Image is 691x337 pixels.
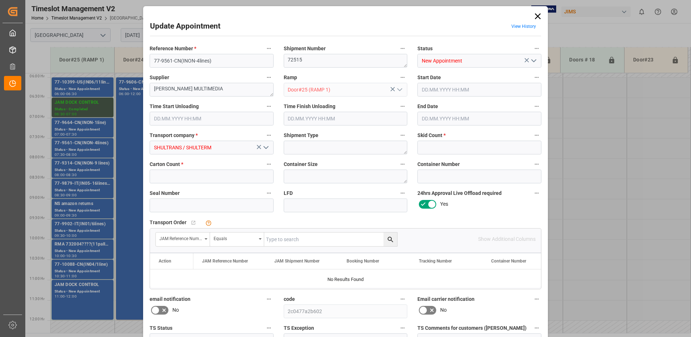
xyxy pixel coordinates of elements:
span: LFD [284,189,293,197]
button: Transport company * [264,131,274,140]
h2: Update Appointment [150,21,220,32]
div: Equals [214,234,256,242]
span: Booking Number [347,259,379,264]
button: Carton Count * [264,159,274,169]
button: Shipment Type [398,131,407,140]
button: Shipment Number [398,44,407,53]
button: Container Size [398,159,407,169]
span: Time Start Unloading [150,103,199,110]
span: Status [417,45,433,52]
span: Shipment Number [284,45,326,52]
span: No [440,306,447,314]
button: Skid Count * [532,131,541,140]
button: Seal Number [264,188,274,198]
button: Time Start Unloading [264,102,274,111]
button: code [398,294,407,304]
span: Reference Number [150,45,196,52]
input: Type to search/select [417,54,541,68]
input: DD.MM.YYYY HH:MM [417,112,541,125]
span: Carton Count [150,161,183,168]
button: Start Date [532,73,541,82]
textarea: 72515 [284,54,408,68]
span: Yes [440,200,448,208]
button: Container Number [532,159,541,169]
span: Supplier [150,74,169,81]
span: Ramp [284,74,297,81]
span: TS Comments for customers ([PERSON_NAME]) [417,324,527,332]
input: Type to search/select [284,83,408,97]
span: 24hrs Approval Live Offload required [417,189,502,197]
input: Type to search [264,233,397,246]
button: 24hrs Approval Live Offload required [532,188,541,198]
button: Reference Number * [264,44,274,53]
button: email notification [264,294,274,304]
input: DD.MM.YYYY HH:MM [284,112,408,125]
button: TS Exception [398,323,407,333]
span: TS Exception [284,324,314,332]
button: Email carrier notification [532,294,541,304]
button: open menu [156,233,210,246]
button: End Date [532,102,541,111]
span: Container Size [284,161,318,168]
a: View History [511,24,536,29]
span: JAM Reference Number [202,259,248,264]
input: DD.MM.YYYY HH:MM [417,83,541,97]
span: Seal Number [150,189,180,197]
div: Action [159,259,171,264]
button: Ramp [398,73,407,82]
input: DD.MM.YYYY HH:MM [150,112,274,125]
span: JAM Shipment Number [274,259,319,264]
span: Skid Count [417,132,446,139]
span: Start Date [417,74,441,81]
button: open menu [210,233,264,246]
button: TS Status [264,323,274,333]
button: Status [532,44,541,53]
div: JAM Reference Number [159,234,202,242]
button: open menu [260,142,271,153]
span: Time Finish Unloading [284,103,335,110]
span: Container Number [417,161,460,168]
button: open menu [528,55,538,67]
span: Email carrier notification [417,295,475,303]
span: Shipment Type [284,132,318,139]
button: Supplier [264,73,274,82]
button: search button [383,233,397,246]
span: Transport company [150,132,198,139]
span: TS Status [150,324,172,332]
button: Time Finish Unloading [398,102,407,111]
span: code [284,295,295,303]
span: Container Number [491,259,526,264]
span: Tracking Number [419,259,452,264]
span: email notification [150,295,190,303]
button: TS Comments for customers ([PERSON_NAME]) [532,323,541,333]
button: open menu [394,84,405,95]
textarea: [PERSON_NAME] MULTIMEDIA [150,83,274,97]
span: End Date [417,103,438,110]
span: Transport Order [150,219,186,226]
button: LFD [398,188,407,198]
span: No [172,306,179,314]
